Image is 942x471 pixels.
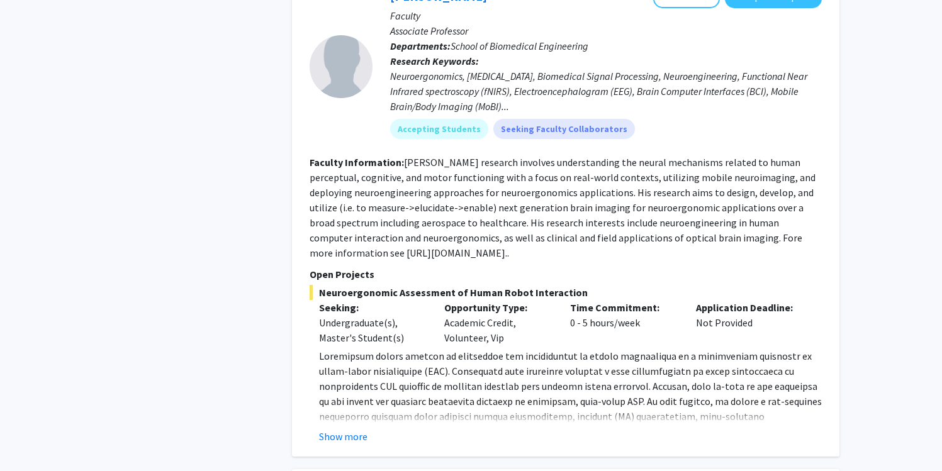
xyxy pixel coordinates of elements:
[390,55,479,67] b: Research Keywords:
[310,285,822,300] span: Neuroergonomic Assessment of Human Robot Interaction
[696,300,803,315] p: Application Deadline:
[9,414,53,462] iframe: Chat
[390,8,822,23] p: Faculty
[310,267,822,282] p: Open Projects
[319,315,426,345] div: Undergraduate(s), Master's Student(s)
[570,300,677,315] p: Time Commitment:
[687,300,812,345] div: Not Provided
[390,40,451,52] b: Departments:
[493,119,635,139] mat-chip: Seeking Faculty Collaborators
[390,23,822,38] p: Associate Professor
[319,300,426,315] p: Seeking:
[444,300,551,315] p: Opportunity Type:
[310,156,816,259] fg-read-more: [PERSON_NAME] research involves understanding the neural mechanisms related to human perceptual, ...
[319,429,367,444] button: Show more
[310,156,404,169] b: Faculty Information:
[561,300,687,345] div: 0 - 5 hours/week
[390,119,488,139] mat-chip: Accepting Students
[390,69,822,114] div: Neuroergonomics, [MEDICAL_DATA], Biomedical Signal Processing, Neuroengineering, Functional Near ...
[451,40,588,52] span: School of Biomedical Engineering
[435,300,561,345] div: Academic Credit, Volunteer, Vip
